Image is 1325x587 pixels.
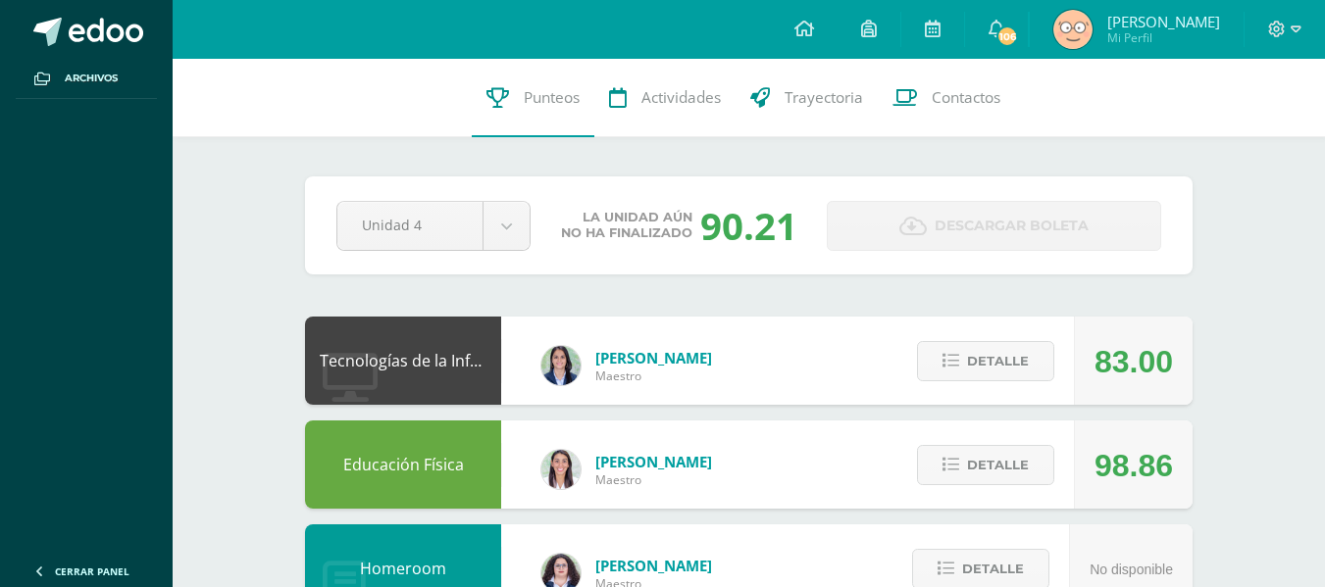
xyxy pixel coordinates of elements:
span: Trayectoria [785,87,863,108]
a: Unidad 4 [337,202,530,250]
span: [PERSON_NAME] [595,348,712,367]
div: 83.00 [1095,318,1173,406]
button: Detalle [917,341,1054,381]
div: 98.86 [1095,421,1173,510]
span: Maestro [595,471,712,488]
span: Maestro [595,367,712,384]
a: Trayectoria [736,59,878,137]
div: Tecnologías de la Información y Comunicación: Computación [305,317,501,405]
img: 534664ee60f520b42d8813f001d89cd9.png [1053,10,1093,49]
span: Detalle [962,551,1024,587]
span: Archivos [65,71,118,86]
span: No disponible [1090,562,1173,577]
span: Detalle [967,447,1029,483]
div: Educación Física [305,420,501,509]
span: Contactos [932,87,1000,108]
span: [PERSON_NAME] [595,452,712,471]
span: Cerrar panel [55,564,129,578]
img: 68dbb99899dc55733cac1a14d9d2f825.png [541,450,581,489]
div: 90.21 [700,200,797,251]
span: [PERSON_NAME] [1107,12,1220,31]
span: Unidad 4 [362,202,458,248]
span: Punteos [524,87,580,108]
a: Contactos [878,59,1015,137]
a: Archivos [16,59,157,99]
img: 7489ccb779e23ff9f2c3e89c21f82ed0.png [541,346,581,385]
span: 106 [996,25,1018,47]
span: Actividades [641,87,721,108]
span: Descargar boleta [935,202,1089,250]
span: Detalle [967,343,1029,379]
span: Mi Perfil [1107,29,1220,46]
span: [PERSON_NAME] [595,556,712,575]
span: La unidad aún no ha finalizado [561,210,692,241]
a: Punteos [472,59,594,137]
button: Detalle [917,445,1054,485]
a: Actividades [594,59,736,137]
